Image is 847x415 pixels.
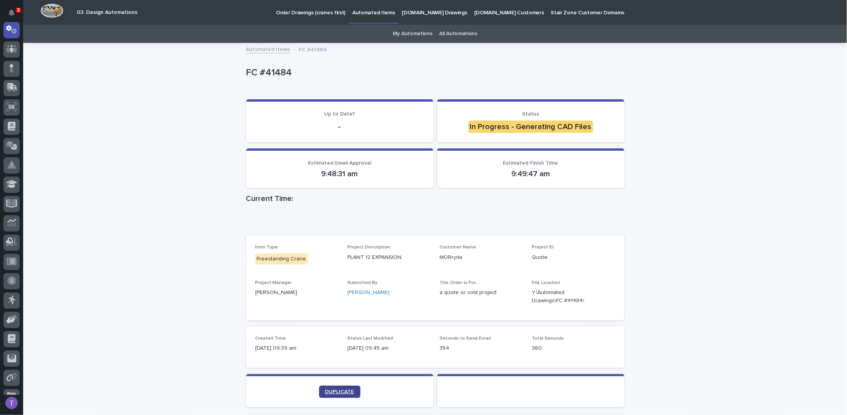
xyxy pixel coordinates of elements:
p: MORryde [440,253,523,262]
span: Up to Date? [324,111,355,117]
span: Status [522,111,539,117]
div: Notifications3 [10,9,20,22]
span: Project Manager [255,281,292,285]
: Y:\Automated Drawings\FC #41484\ [532,289,597,305]
span: Seconds to Send Email [440,336,491,341]
a: [PERSON_NAME] [348,289,390,297]
span: Total Seconds [532,336,564,341]
span: Customer Name [440,245,477,250]
h1: Current Time: [246,194,624,203]
button: users-avatar [3,395,20,411]
a: Automated Items [246,44,291,53]
p: Quote [532,253,615,262]
p: [DATE] 09:39 am [255,344,338,352]
p: 3 [17,7,20,13]
span: Project ID [532,245,554,250]
span: Item Type [255,245,278,250]
span: Status Last Modified [348,336,394,341]
span: Estimated Finish Time [503,160,558,166]
p: 360 [532,344,615,352]
p: [PERSON_NAME] [255,289,338,297]
div: In Progress - Generating CAD Files [468,121,593,133]
a: My Automations [393,25,433,43]
h2: 03. Design Automations [77,9,137,16]
img: Workspace Logo [41,3,63,18]
span: File Location [532,281,561,285]
p: 9:49:47 am [446,169,615,179]
span: DUPLICATE [325,389,354,395]
span: This Order is For... [440,281,479,285]
p: FC #41484 [246,67,621,78]
div: Freestanding Crane [255,253,308,265]
span: Project Description [348,245,391,250]
span: Submitted By [348,281,378,285]
span: Created Time [255,336,286,341]
p: [DATE] 09:45 am [348,344,431,352]
p: 354 [440,344,523,352]
a: DUPLICATE [319,386,360,398]
p: a quote or sold project [440,289,523,297]
p: - [255,122,424,131]
p: FC #41484 [299,45,327,53]
iframe: Current Time: [246,206,624,235]
button: Notifications [3,5,20,21]
span: Estimated Email Approval [308,160,371,166]
a: All Automations [440,25,477,43]
p: 9:48:31 am [255,169,424,179]
p: PLANT 12 EXPANSION [348,253,431,262]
